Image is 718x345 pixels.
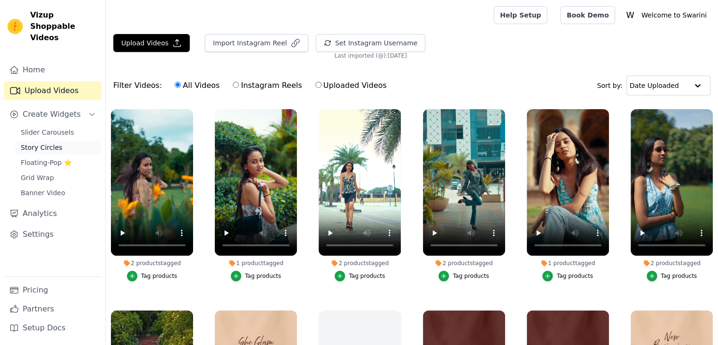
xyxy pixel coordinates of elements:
[557,272,593,280] div: Tag products
[453,272,489,280] div: Tag products
[205,34,308,52] button: Import Instagram Reel
[21,188,65,198] span: Banner Video
[4,81,101,100] a: Upload Videos
[245,272,281,280] div: Tag products
[597,76,711,95] div: Sort by:
[316,34,425,52] button: Set Instagram Username
[21,158,72,167] span: Floating-Pop ⭐
[631,259,713,267] div: 2 products tagged
[319,259,401,267] div: 2 products tagged
[215,259,297,267] div: 1 product tagged
[4,281,101,300] a: Pricing
[21,128,74,137] span: Slider Carousels
[113,75,392,96] div: Filter Videos:
[15,171,101,184] a: Grid Wrap
[638,7,710,24] p: Welcome to Swarini
[30,9,98,43] span: Vizup Shoppable Videos
[174,79,220,92] label: All Videos
[439,271,489,281] button: Tag products
[4,319,101,337] a: Setup Docs
[127,271,177,281] button: Tag products
[233,82,239,88] input: Instagram Reels
[113,34,190,52] button: Upload Videos
[335,271,385,281] button: Tag products
[4,225,101,244] a: Settings
[542,271,593,281] button: Tag products
[623,7,710,24] button: W Welcome to Swarini
[647,271,697,281] button: Tag products
[21,143,62,152] span: Story Circles
[661,272,697,280] div: Tag products
[4,204,101,223] a: Analytics
[231,271,281,281] button: Tag products
[494,6,547,24] a: Help Setup
[334,52,406,60] span: Last imported (@ ): [DATE]
[141,272,177,280] div: Tag products
[175,82,181,88] input: All Videos
[23,109,81,120] span: Create Widgets
[4,105,101,124] button: Create Widgets
[8,19,23,34] img: Vizup
[315,82,321,88] input: Uploaded Videos
[111,259,193,267] div: 2 products tagged
[21,173,54,182] span: Grid Wrap
[15,126,101,139] a: Slider Carousels
[4,300,101,319] a: Partners
[626,10,634,20] text: W
[527,259,609,267] div: 1 product tagged
[423,259,505,267] div: 2 products tagged
[315,79,387,92] label: Uploaded Videos
[15,141,101,154] a: Story Circles
[232,79,302,92] label: Instagram Reels
[15,156,101,169] a: Floating-Pop ⭐
[349,272,385,280] div: Tag products
[4,60,101,79] a: Home
[560,6,615,24] a: Book Demo
[15,186,101,199] a: Banner Video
